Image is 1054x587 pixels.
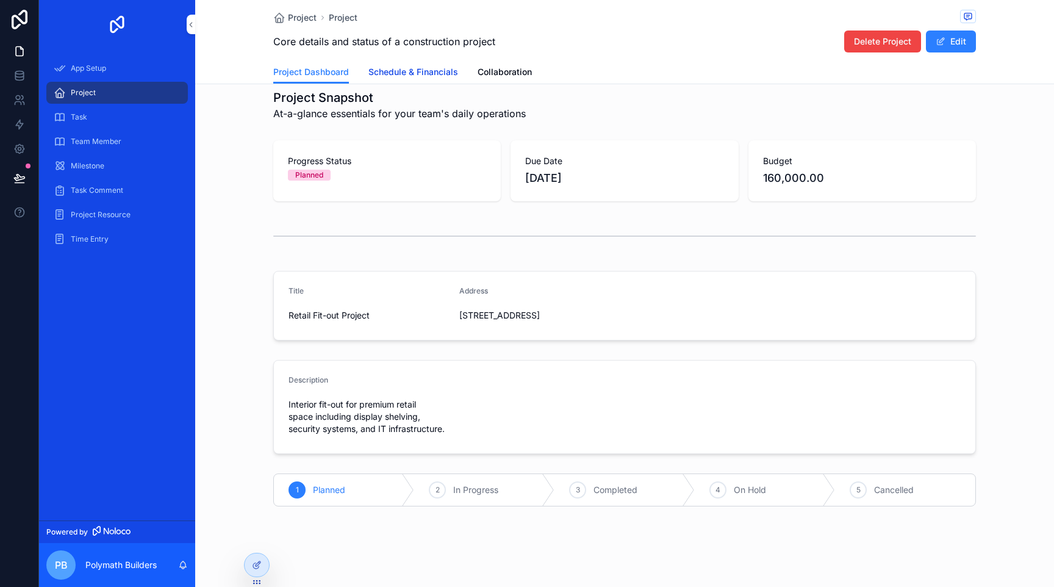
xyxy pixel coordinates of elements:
a: Task Comment [46,179,188,201]
span: Team Member [71,137,121,146]
span: 160,000.00 [763,170,961,187]
span: Milestone [71,161,104,171]
span: Interior fit-out for premium retail space including display shelving, security systems, and IT in... [289,398,450,435]
span: [STREET_ADDRESS] [459,309,620,322]
a: Collaboration [478,61,532,85]
div: Planned [295,170,323,181]
p: Polymath Builders [85,559,157,571]
span: Retail Fit-out Project [289,309,450,322]
span: 1 [296,485,299,495]
span: Completed [593,484,637,496]
span: Schedule & Financials [368,66,458,78]
span: In Progress [453,484,498,496]
span: Budget [763,155,961,167]
span: 3 [576,485,580,495]
a: Project [329,12,357,24]
span: Project [71,88,96,98]
a: Milestone [46,155,188,177]
span: Delete Project [854,35,911,48]
a: App Setup [46,57,188,79]
span: Description [289,375,328,384]
span: Project Dashboard [273,66,349,78]
span: Due Date [525,155,723,167]
span: Progress Status [288,155,486,167]
button: Edit [926,31,976,52]
button: Delete Project [844,31,921,52]
span: Project Resource [71,210,131,220]
a: Powered by [39,520,195,543]
span: Cancelled [874,484,914,496]
span: Time Entry [71,234,109,244]
h1: Project Snapshot [273,89,526,106]
a: Project Dashboard [273,61,349,84]
span: Task Comment [71,185,123,195]
span: 4 [715,485,720,495]
span: Address [459,286,488,295]
a: Project [46,82,188,104]
span: Task [71,112,87,122]
span: On Hold [734,484,766,496]
span: Project [288,12,317,24]
span: App Setup [71,63,106,73]
span: 2 [436,485,440,495]
span: Planned [313,484,345,496]
span: Collaboration [478,66,532,78]
span: Powered by [46,527,88,537]
span: Title [289,286,304,295]
span: 5 [856,485,861,495]
div: scrollable content [39,49,195,266]
span: [DATE] [525,170,723,187]
a: Project [273,12,317,24]
a: Time Entry [46,228,188,250]
a: Project Resource [46,204,188,226]
a: Team Member [46,131,188,153]
a: Task [46,106,188,128]
a: Schedule & Financials [368,61,458,85]
span: Core details and status of a construction project [273,34,495,49]
span: At-a-glance essentials for your team's daily operations [273,106,526,121]
img: App logo [107,15,127,34]
span: PB [55,558,68,572]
